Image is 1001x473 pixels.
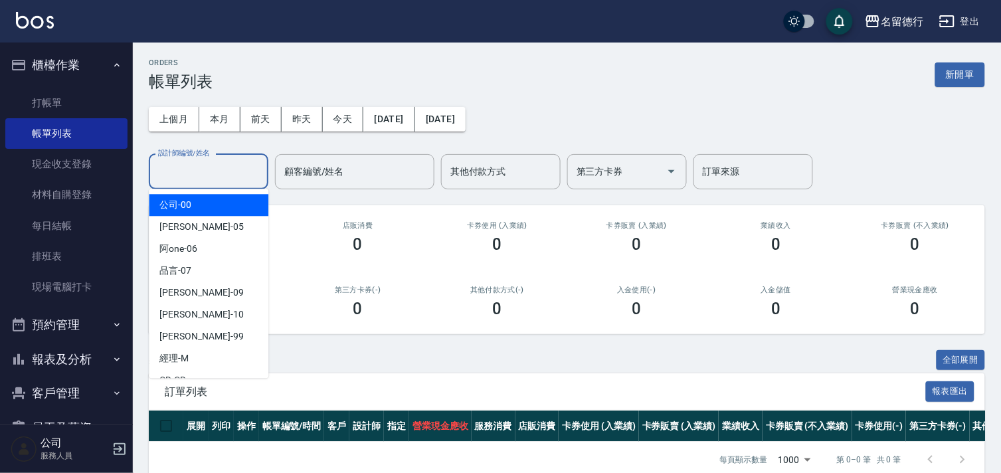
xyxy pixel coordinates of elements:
label: 設計師編號/姓名 [158,148,210,158]
h5: 公司 [41,436,108,450]
span: [PERSON_NAME] -99 [159,330,243,343]
h3: 帳單列表 [149,72,213,91]
th: 第三方卡券(-) [906,411,970,442]
button: 前天 [240,107,282,132]
h2: 營業現金應收 [862,286,969,294]
h3: 0 [353,235,363,254]
button: Open [661,161,682,182]
h2: 卡券販賣 (入業績) [583,221,690,230]
span: 公司 -00 [159,198,191,212]
h2: 卡券使用 (入業績) [444,221,551,230]
th: 卡券販賣 (入業績) [639,411,719,442]
th: 設計師 [349,411,384,442]
a: 材料自購登錄 [5,179,128,210]
span: 訂單列表 [165,385,926,399]
h3: 0 [632,235,641,254]
h2: 其他付款方式(-) [444,286,551,294]
img: Logo [16,12,54,29]
button: 員工及薪資 [5,411,128,445]
h3: 0 [911,300,920,318]
h3: 0 [771,300,780,318]
a: 現場電腦打卡 [5,272,128,302]
th: 客戶 [324,411,349,442]
h3: 0 [493,235,502,254]
h2: 卡券販賣 (不入業績) [862,221,969,230]
span: [PERSON_NAME] -10 [159,308,243,322]
button: 新開單 [935,62,985,87]
div: 名留德行 [881,13,923,30]
th: 操作 [234,411,259,442]
th: 業績收入 [719,411,763,442]
h3: 0 [353,300,363,318]
button: 預約管理 [5,308,128,342]
h2: 入金使用(-) [583,286,690,294]
a: 新開單 [935,68,985,80]
h2: 店販消費 [304,221,412,230]
h2: 第三方卡券(-) [304,286,412,294]
span: 品言 -07 [159,264,191,278]
th: 指定 [384,411,409,442]
p: 每頁顯示數量 [720,454,768,466]
a: 打帳單 [5,88,128,118]
a: 每日結帳 [5,211,128,241]
button: 全部展開 [937,350,986,371]
button: [DATE] [363,107,414,132]
p: 服務人員 [41,450,108,462]
button: 名留德行 [860,8,929,35]
span: [PERSON_NAME] -05 [159,220,243,234]
h2: 業績收入 [722,221,830,230]
button: 報表匯出 [926,381,975,402]
h3: 0 [493,300,502,318]
a: 帳單列表 [5,118,128,149]
h3: 0 [911,235,920,254]
span: 經理 -M [159,351,189,365]
img: Person [11,436,37,462]
button: 櫃檯作業 [5,48,128,82]
th: 展開 [183,411,209,442]
th: 列印 [209,411,234,442]
th: 帳單編號/時間 [259,411,325,442]
th: 卡券使用(-) [852,411,907,442]
button: 客戶管理 [5,376,128,411]
h2: 入金儲值 [722,286,830,294]
h3: 0 [632,300,641,318]
button: 昨天 [282,107,323,132]
th: 營業現金應收 [409,411,472,442]
th: 店販消費 [515,411,559,442]
button: 上個月 [149,107,199,132]
button: [DATE] [415,107,466,132]
button: 報表及分析 [5,342,128,377]
button: save [826,8,853,35]
th: 卡券販賣 (不入業績) [763,411,852,442]
button: 本月 [199,107,240,132]
span: 阿one -06 [159,242,197,256]
button: 今天 [323,107,364,132]
span: CD -CD [159,373,186,387]
th: 服務消費 [472,411,515,442]
button: 登出 [934,9,985,34]
th: 卡券使用 (入業績) [559,411,639,442]
a: 報表匯出 [926,385,975,397]
span: [PERSON_NAME] -09 [159,286,243,300]
p: 第 0–0 筆 共 0 筆 [837,454,901,466]
h3: 0 [771,235,780,254]
h2: ORDERS [149,58,213,67]
a: 現金收支登錄 [5,149,128,179]
a: 排班表 [5,241,128,272]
